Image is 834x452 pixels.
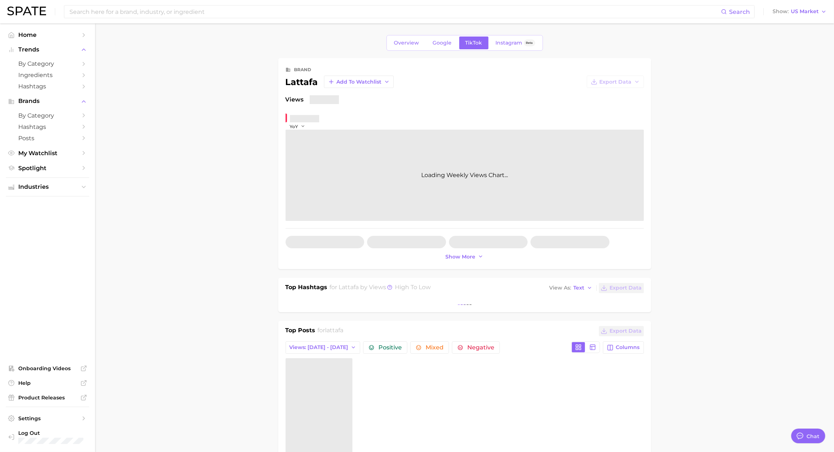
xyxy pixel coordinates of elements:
[395,284,431,291] span: high to low
[6,58,89,69] a: by Category
[6,392,89,403] a: Product Releases
[433,40,452,46] span: Google
[603,341,644,354] button: Columns
[599,326,644,336] button: Export Data
[6,121,89,133] a: Hashtags
[18,150,77,157] span: My Watchlist
[446,254,476,260] span: Show more
[496,40,522,46] span: Instagram
[444,252,486,262] button: Show more
[18,72,77,78] span: Ingredients
[6,428,89,446] a: Log out. Currently logged in with e-mail jdurbin@soldejaneiro.com.
[550,286,571,290] span: View As
[426,345,444,351] span: Mixed
[6,378,89,388] a: Help
[286,341,361,354] button: Views: [DATE] - [DATE]
[18,394,77,401] span: Product Releases
[427,37,458,49] a: Google
[587,76,644,88] button: Export Data
[337,79,382,85] span: Add to Watchlist
[69,5,721,18] input: Search here for a brand, industry, or ingredient
[6,69,89,81] a: Ingredients
[459,37,488,49] a: TikTok
[7,7,46,15] img: SPATE
[388,37,426,49] a: Overview
[286,283,328,293] h1: Top Hashtags
[286,130,644,221] div: Loading Weekly Views Chart...
[490,37,541,49] a: InstagramBeta
[18,135,77,142] span: Posts
[18,415,77,422] span: Settings
[290,123,298,130] span: YoY
[294,65,312,74] div: brand
[6,413,89,424] a: Settings
[526,40,533,46] span: Beta
[329,283,431,293] h2: for by Views
[6,181,89,192] button: Industries
[325,327,343,334] span: lattafa
[6,148,89,159] a: My Watchlist
[548,283,595,293] button: View AsText
[18,380,77,386] span: Help
[286,76,394,88] div: lattafa
[286,95,304,104] span: Views
[616,344,640,351] span: Columns
[378,345,402,351] span: Positive
[599,283,644,293] button: Export Data
[771,7,829,16] button: ShowUS Market
[339,284,359,291] span: lattafa
[6,29,89,41] a: Home
[6,133,89,144] a: Posts
[324,76,394,88] button: Add to Watchlist
[18,184,77,190] span: Industries
[6,81,89,92] a: Hashtags
[290,344,348,351] span: Views: [DATE] - [DATE]
[394,40,419,46] span: Overview
[18,165,77,172] span: Spotlight
[6,96,89,107] button: Brands
[18,98,77,104] span: Brands
[610,285,642,291] span: Export Data
[773,9,789,14] span: Show
[286,326,316,337] h1: Top Posts
[18,365,77,372] span: Onboarding Videos
[290,123,306,130] button: YoY
[18,112,77,119] span: by Category
[729,8,750,15] span: Search
[791,9,819,14] span: US Market
[465,40,482,46] span: TikTok
[317,326,343,337] h2: for
[18,83,77,90] span: Hashtags
[18,31,77,38] span: Home
[18,46,77,53] span: Trends
[610,328,642,334] span: Export Data
[6,162,89,174] a: Spotlight
[467,345,494,351] span: Negative
[6,110,89,121] a: by Category
[18,123,77,130] span: Hashtags
[574,286,585,290] span: Text
[18,430,86,436] span: Log Out
[6,363,89,374] a: Onboarding Videos
[6,44,89,55] button: Trends
[18,60,77,67] span: by Category
[600,79,632,85] span: Export Data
